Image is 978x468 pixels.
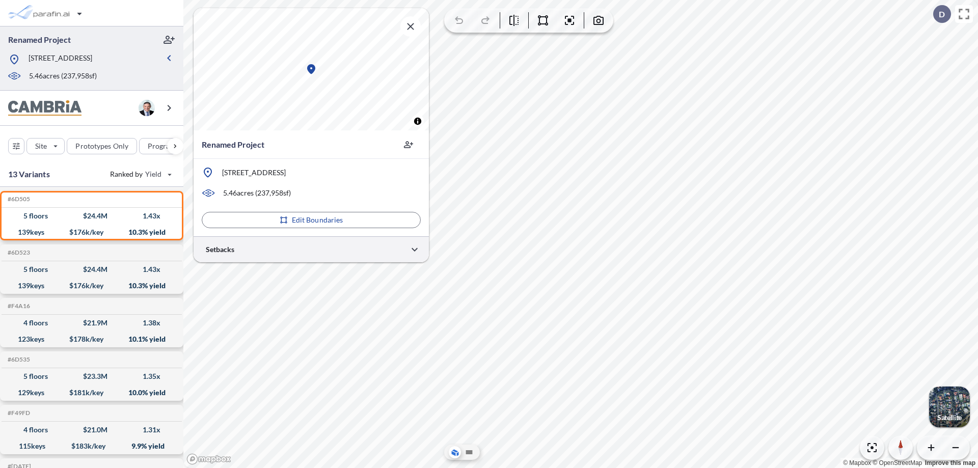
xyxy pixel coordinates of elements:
[463,446,475,458] button: Site Plan
[873,459,922,466] a: OpenStreetMap
[35,141,47,151] p: Site
[67,138,137,154] button: Prototypes Only
[929,387,970,427] button: Switcher ImageSatellite
[8,100,81,116] img: BrandImage
[939,10,945,19] p: D
[139,138,194,154] button: Program
[29,53,92,66] p: [STREET_ADDRESS]
[145,169,162,179] span: Yield
[929,387,970,427] img: Switcher Image
[194,8,429,130] canvas: Map
[26,138,65,154] button: Site
[139,100,155,116] img: user logo
[449,446,461,458] button: Aerial View
[292,215,343,225] p: Edit Boundaries
[222,168,286,178] p: [STREET_ADDRESS]
[843,459,871,466] a: Mapbox
[202,212,421,228] button: Edit Boundaries
[202,139,264,151] p: Renamed Project
[223,188,291,198] p: 5.46 acres ( 237,958 sf)
[925,459,975,466] a: Improve this map
[415,116,421,127] span: Toggle attribution
[186,453,231,465] a: Mapbox homepage
[6,409,30,417] h5: Click to copy the code
[6,356,30,363] h5: Click to copy the code
[6,196,30,203] h5: Click to copy the code
[8,34,71,45] p: Renamed Project
[8,168,50,180] p: 13 Variants
[6,249,30,256] h5: Click to copy the code
[148,141,176,151] p: Program
[6,302,30,310] h5: Click to copy the code
[102,166,178,182] button: Ranked by Yield
[305,63,317,75] div: Map marker
[412,115,424,127] button: Toggle attribution
[937,414,962,422] p: Satellite
[75,141,128,151] p: Prototypes Only
[29,71,97,82] p: 5.46 acres ( 237,958 sf)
